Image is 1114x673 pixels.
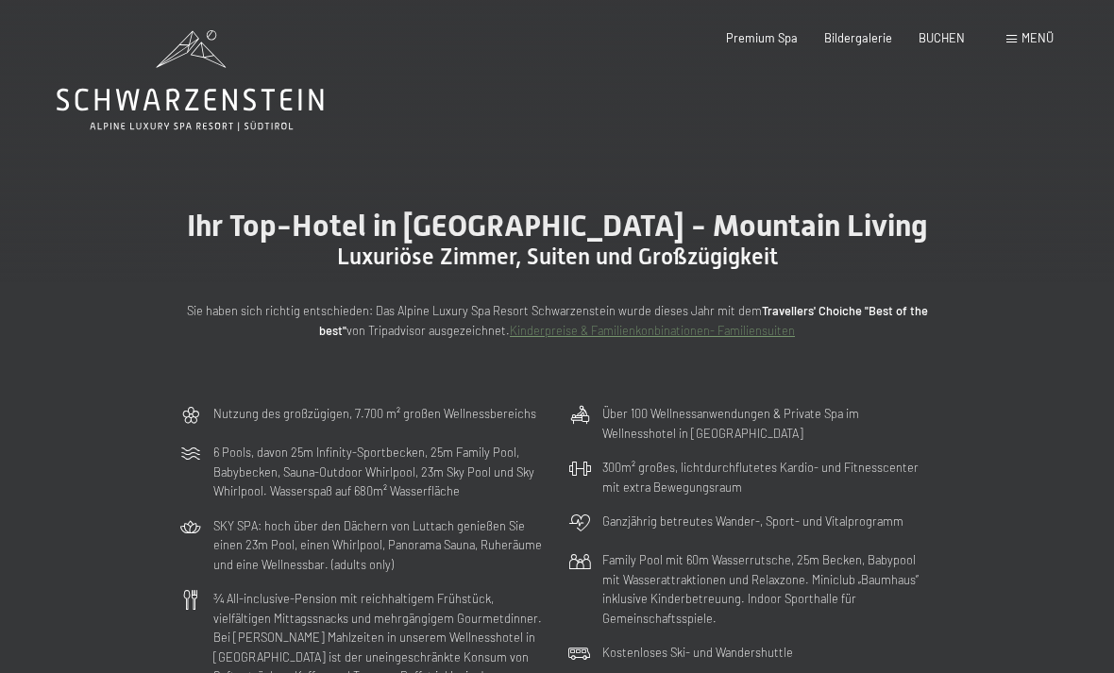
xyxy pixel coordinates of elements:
p: Family Pool mit 60m Wasserrutsche, 25m Becken, Babypool mit Wasserattraktionen und Relaxzone. Min... [602,550,935,628]
p: Sie haben sich richtig entschieden: Das Alpine Luxury Spa Resort Schwarzenstein wurde dieses Jahr... [179,301,935,340]
a: Bildergalerie [824,30,892,45]
p: 6 Pools, davon 25m Infinity-Sportbecken, 25m Family Pool, Babybecken, Sauna-Outdoor Whirlpool, 23... [213,443,546,500]
span: Luxuriöse Zimmer, Suiten und Großzügigkeit [337,244,778,270]
strong: Travellers' Choiche "Best of the best" [319,303,928,337]
span: Ihr Top-Hotel in [GEOGRAPHIC_DATA] - Mountain Living [187,208,928,244]
p: SKY SPA: hoch über den Dächern von Luttach genießen Sie einen 23m Pool, einen Whirlpool, Panorama... [213,516,546,574]
p: Ganzjährig betreutes Wander-, Sport- und Vitalprogramm [602,512,903,530]
span: Menü [1021,30,1054,45]
p: 300m² großes, lichtdurchflutetes Kardio- und Fitnesscenter mit extra Bewegungsraum [602,458,935,496]
a: Premium Spa [726,30,798,45]
p: Kostenloses Ski- und Wandershuttle [602,643,793,662]
a: Kinderpreise & Familienkonbinationen- Familiensuiten [510,323,795,338]
a: BUCHEN [919,30,965,45]
p: Nutzung des großzügigen, 7.700 m² großen Wellnessbereichs [213,404,536,423]
p: Über 100 Wellnessanwendungen & Private Spa im Wellnesshotel in [GEOGRAPHIC_DATA] [602,404,935,443]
